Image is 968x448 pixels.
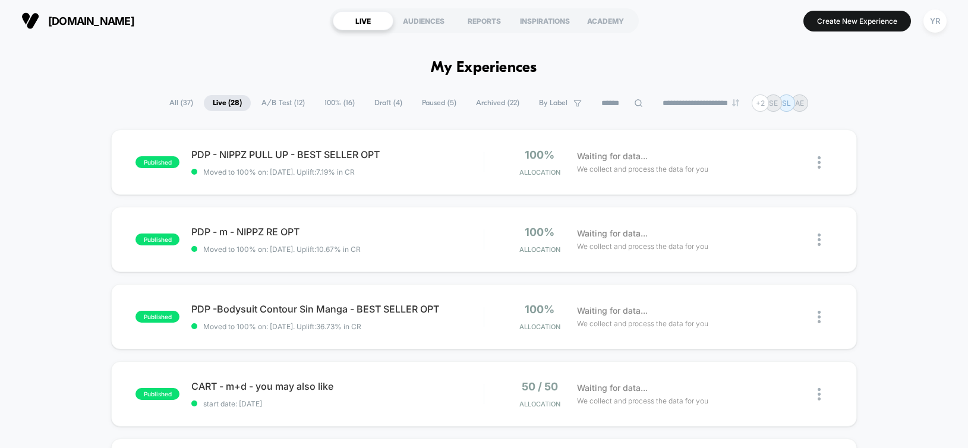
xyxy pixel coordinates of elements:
div: YR [923,10,947,33]
button: YR [920,9,950,33]
img: close [818,156,821,169]
span: We collect and process the data for you [577,395,708,406]
div: INSPIRATIONS [515,11,575,30]
span: 100% [525,226,554,238]
p: SL [782,99,791,108]
span: Draft ( 4 ) [365,95,411,111]
img: close [818,234,821,246]
img: Visually logo [21,12,39,30]
span: 100% [525,303,554,316]
img: close [818,311,821,323]
div: REPORTS [454,11,515,30]
span: [DOMAIN_NAME] [48,15,134,27]
span: 100% [525,149,554,161]
div: + 2 [752,94,769,112]
span: A/B Test ( 12 ) [253,95,314,111]
div: AUDIENCES [393,11,454,30]
span: Archived ( 22 ) [467,95,528,111]
span: We collect and process the data for you [577,163,708,175]
span: Paused ( 5 ) [413,95,465,111]
span: 100% ( 16 ) [316,95,364,111]
span: 50 / 50 [522,380,558,393]
span: PDP - m - NIPPZ RE OPT [191,226,483,238]
span: PDP -Bodysuit Contour Sin Manga - BEST SELLER OPT [191,303,483,315]
span: Waiting for data... [577,381,648,395]
span: Allocation [519,245,560,254]
p: SE [769,99,778,108]
span: PDP - NIPPZ PULL UP - BEST SELLER OPT [191,149,483,160]
span: start date: [DATE] [191,399,483,408]
span: We collect and process the data for you [577,318,708,329]
span: Waiting for data... [577,150,648,163]
button: Create New Experience [803,11,911,31]
span: Waiting for data... [577,304,648,317]
img: end [732,99,739,106]
div: ACADEMY [575,11,636,30]
span: Allocation [519,400,560,408]
p: AE [795,99,804,108]
span: We collect and process the data for you [577,241,708,252]
img: close [818,388,821,400]
span: Allocation [519,168,560,176]
span: Moved to 100% on: [DATE] . Uplift: 10.67% in CR [203,245,361,254]
span: Moved to 100% on: [DATE] . Uplift: 36.73% in CR [203,322,361,331]
div: LIVE [333,11,393,30]
span: Allocation [519,323,560,331]
span: By Label [539,99,567,108]
span: Waiting for data... [577,227,648,240]
span: Moved to 100% on: [DATE] . Uplift: 7.19% in CR [203,168,355,176]
h1: My Experiences [431,59,537,77]
button: [DOMAIN_NAME] [18,11,138,30]
span: CART - m+d - you may also like [191,380,483,392]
